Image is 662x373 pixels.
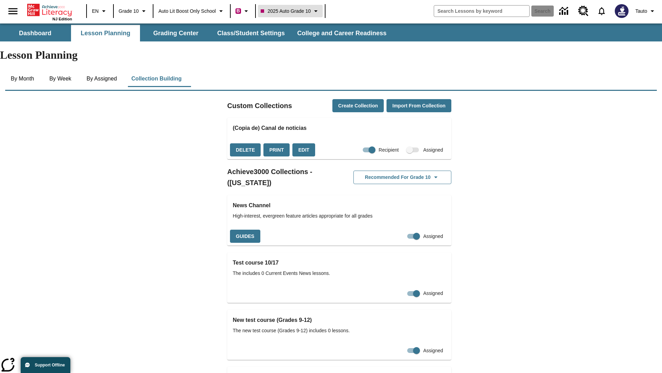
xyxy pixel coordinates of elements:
h3: Test course 10/17 [233,258,446,268]
span: Assigned [423,233,443,240]
h3: News Channel [233,201,446,210]
button: Class/Student Settings [212,25,290,41]
button: By Month [5,70,40,87]
div: Home [27,2,72,21]
span: Assigned [423,290,443,297]
a: Notifications [593,2,611,20]
span: Assigned [423,347,443,354]
button: Recommended for Grade 10 [353,171,451,184]
button: Select a new avatar [611,2,633,20]
button: Profile/Settings [633,5,659,17]
button: Grading Center [141,25,210,41]
span: The includes 0 Current Events News lessons. [233,270,446,277]
span: Grade 10 [119,8,139,15]
span: Tauto [635,8,647,15]
button: Guides [230,230,260,243]
button: School: Auto Lit Boost only School, Select your school [156,5,228,17]
span: High-interest, evergreen feature articles appropriate for all grades [233,212,446,220]
button: Support Offline [21,357,70,373]
h3: (Copia de) Canal de noticias [233,123,446,133]
button: Delete [230,143,261,157]
button: Collection Building [126,70,187,87]
h2: Custom Collections [227,100,292,111]
span: B [237,7,240,15]
button: Open side menu [3,1,23,21]
span: Recipient [379,146,399,154]
button: Print, will open in a new window [263,143,290,157]
span: Support Offline [35,363,65,367]
button: Language: EN, Select a language [89,5,111,17]
button: Grade: Grade 10, Select a grade [116,5,151,17]
span: Assigned [423,146,443,154]
button: Boost Class color is violet red. Change class color [233,5,253,17]
button: Create Collection [332,99,384,113]
button: By Assigned [81,70,122,87]
button: College and Career Readiness [292,25,392,41]
span: Auto Lit Boost only School [158,8,216,15]
a: Data Center [555,2,574,21]
button: Dashboard [1,25,70,41]
button: Class: 2025 Auto Grade 10, Select your class [258,5,323,17]
img: Avatar [615,4,629,18]
h3: New test course (Grades 9-12) [233,315,446,325]
button: Import from Collection [387,99,451,113]
span: EN [92,8,99,15]
span: The new test course (Grades 9-12) includes 0 lessons. [233,327,446,334]
h2: Achieve3000 Collections - ([US_STATE]) [227,166,339,188]
input: search field [434,6,529,17]
span: NJ Edition [52,17,72,21]
button: Edit [292,143,315,157]
button: Lesson Planning [71,25,140,41]
button: By Week [43,70,78,87]
a: Resource Center, Will open in new tab [574,2,593,20]
span: 2025 Auto Grade 10 [261,8,311,15]
a: Home [27,3,72,17]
